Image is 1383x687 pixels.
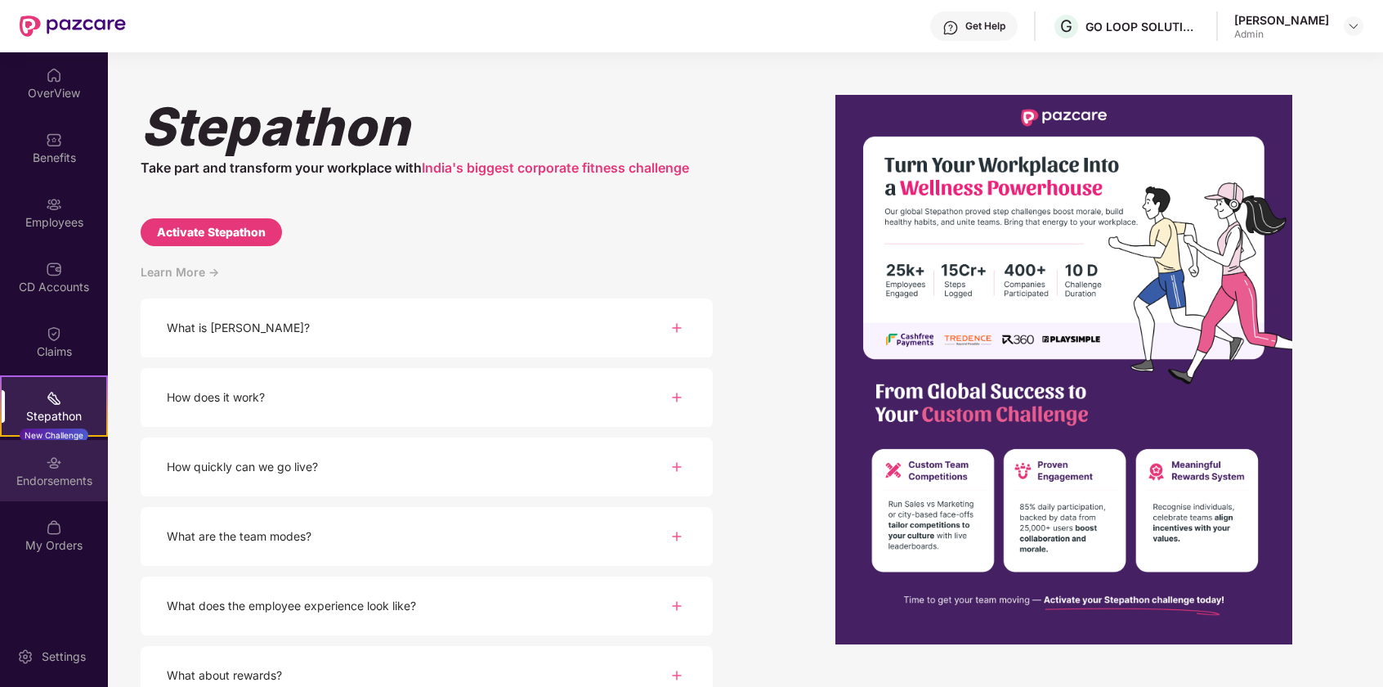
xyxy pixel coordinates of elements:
div: Admin [1234,28,1329,41]
img: svg+xml;base64,PHN2ZyBpZD0iQ0RfQWNjb3VudHMiIGRhdGEtbmFtZT0iQ0QgQWNjb3VudHMiIHhtbG5zPSJodHRwOi8vd3... [46,261,62,277]
div: How does it work? [167,388,265,406]
img: svg+xml;base64,PHN2ZyBpZD0iUGx1cy0zMngzMiIgeG1sbnM9Imh0dHA6Ly93d3cudzMub3JnLzIwMDAvc3ZnIiB3aWR0aD... [667,388,687,407]
div: Get Help [965,20,1005,33]
span: India's biggest corporate fitness challenge [422,159,689,176]
img: svg+xml;base64,PHN2ZyBpZD0iUGx1cy0zMngzMiIgeG1sbnM9Imh0dHA6Ly93d3cudzMub3JnLzIwMDAvc3ZnIiB3aWR0aD... [667,666,687,685]
img: svg+xml;base64,PHN2ZyBpZD0iQ2xhaW0iIHhtbG5zPSJodHRwOi8vd3d3LnczLm9yZy8yMDAwL3N2ZyIgd2lkdGg9IjIwIi... [46,326,62,342]
img: svg+xml;base64,PHN2ZyBpZD0iU2V0dGluZy0yMHgyMCIgeG1sbnM9Imh0dHA6Ly93d3cudzMub3JnLzIwMDAvc3ZnIiB3aW... [17,649,34,665]
div: GO LOOP SOLUTIONS PRIVATE LIMITED [1085,19,1200,34]
img: svg+xml;base64,PHN2ZyBpZD0iSG9tZSIgeG1sbnM9Imh0dHA6Ly93d3cudzMub3JnLzIwMDAvc3ZnIiB3aWR0aD0iMjAiIG... [46,67,62,83]
img: svg+xml;base64,PHN2ZyBpZD0iUGx1cy0zMngzMiIgeG1sbnM9Imh0dHA6Ly93d3cudzMub3JnLzIwMDAvc3ZnIiB3aWR0aD... [667,527,687,546]
div: How quickly can we go live? [167,458,318,476]
div: What are the team modes? [167,528,311,546]
img: svg+xml;base64,PHN2ZyBpZD0iQmVuZWZpdHMiIHhtbG5zPSJodHRwOi8vd3d3LnczLm9yZy8yMDAwL3N2ZyIgd2lkdGg9Ij... [46,132,62,148]
div: New Challenge [20,429,88,442]
div: What does the employee experience look like? [167,597,416,615]
img: svg+xml;base64,PHN2ZyBpZD0iSGVscC0zMngzMiIgeG1sbnM9Imh0dHA6Ly93d3cudzMub3JnLzIwMDAvc3ZnIiB3aWR0aD... [942,20,959,36]
img: New Pazcare Logo [20,16,126,37]
img: svg+xml;base64,PHN2ZyBpZD0iRW1wbG95ZWVzIiB4bWxucz0iaHR0cDovL3d3dy53My5vcmcvMjAwMC9zdmciIHdpZHRoPS... [46,196,62,213]
img: svg+xml;base64,PHN2ZyB4bWxucz0iaHR0cDovL3d3dy53My5vcmcvMjAwMC9zdmciIHdpZHRoPSIyMSIgaGVpZ2h0PSIyMC... [46,390,62,406]
div: [PERSON_NAME] [1234,12,1329,28]
img: svg+xml;base64,PHN2ZyBpZD0iUGx1cy0zMngzMiIgeG1sbnM9Imh0dHA6Ly93d3cudzMub3JnLzIwMDAvc3ZnIiB3aWR0aD... [667,596,687,616]
img: svg+xml;base64,PHN2ZyBpZD0iUGx1cy0zMngzMiIgeG1sbnM9Imh0dHA6Ly93d3cudzMub3JnLzIwMDAvc3ZnIiB3aWR0aD... [667,457,687,477]
div: Activate Stepathon [157,223,266,241]
img: svg+xml;base64,PHN2ZyBpZD0iRHJvcGRvd24tMzJ4MzIiIHhtbG5zPSJodHRwOi8vd3d3LnczLm9yZy8yMDAwL3N2ZyIgd2... [1347,20,1360,33]
div: Take part and transform your workplace with [141,158,713,177]
span: G [1060,16,1072,36]
img: svg+xml;base64,PHN2ZyBpZD0iRW5kb3JzZW1lbnRzIiB4bWxucz0iaHR0cDovL3d3dy53My5vcmcvMjAwMC9zdmciIHdpZH... [46,455,62,471]
div: Settings [37,649,91,665]
div: Stepathon [141,95,713,158]
div: Learn More -> [141,263,713,299]
div: Stepathon [2,408,106,424]
img: svg+xml;base64,PHN2ZyBpZD0iUGx1cy0zMngzMiIgeG1sbnM9Imh0dHA6Ly93d3cudzMub3JnLzIwMDAvc3ZnIiB3aWR0aD... [667,318,687,338]
div: What about rewards? [167,667,282,685]
div: What is [PERSON_NAME]? [167,319,310,337]
img: svg+xml;base64,PHN2ZyBpZD0iTXlfT3JkZXJzIiBkYXRhLW5hbWU9Ik15IE9yZGVycyIgeG1sbnM9Imh0dHA6Ly93d3cudz... [46,519,62,536]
